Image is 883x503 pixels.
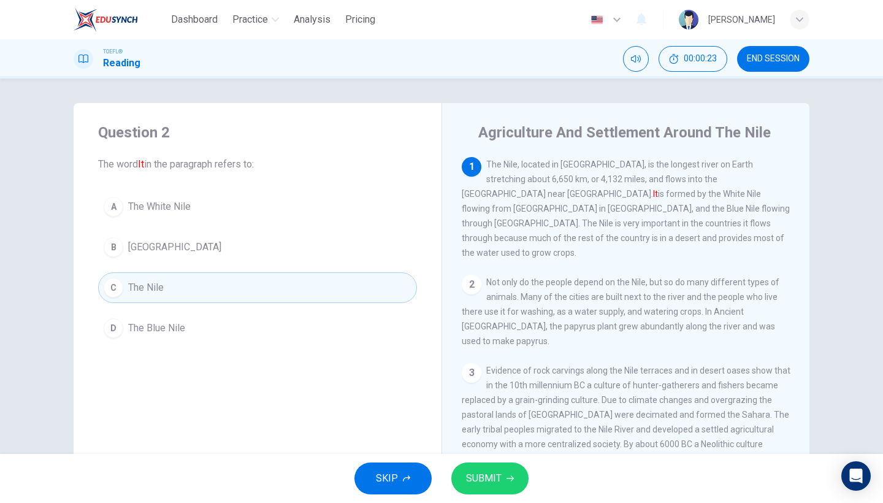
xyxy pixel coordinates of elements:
span: The Nile, located in [GEOGRAPHIC_DATA], is the longest river on Earth stretching about 6,650 km, ... [462,159,790,258]
div: [PERSON_NAME] [708,12,775,27]
font: It [138,158,144,170]
font: It [653,189,658,199]
span: [GEOGRAPHIC_DATA] [128,240,221,255]
span: SKIP [376,470,398,487]
span: The word in the paragraph refers to: [98,157,417,172]
button: Practice [227,9,284,31]
img: Profile picture [679,10,698,29]
h4: Question 2 [98,123,417,142]
button: AThe White Nile [98,191,417,222]
button: 00:00:23 [659,46,727,72]
button: END SESSION [737,46,809,72]
button: B[GEOGRAPHIC_DATA] [98,232,417,263]
span: Analysis [294,12,331,27]
span: END SESSION [747,54,800,64]
div: D [104,318,123,338]
span: TOEFL® [103,47,123,56]
div: A [104,197,123,217]
span: Evidence of rock carvings along the Nile terraces and in desert oases show that in the 10th mille... [462,366,790,478]
a: EduSynch logo [74,7,166,32]
button: SKIP [354,463,432,494]
span: The Blue Nile [128,321,185,336]
button: Dashboard [166,9,223,31]
span: The Nile [128,280,164,295]
button: CThe Nile [98,272,417,303]
div: C [104,278,123,298]
h1: Reading [103,56,140,71]
span: Practice [232,12,268,27]
div: B [104,237,123,257]
img: en [589,15,605,25]
span: SUBMIT [466,470,502,487]
button: DThe Blue Nile [98,313,417,344]
span: The White Nile [128,199,191,214]
span: Dashboard [171,12,218,27]
div: Mute [623,46,649,72]
span: 00:00:23 [684,54,717,64]
h4: Agriculture And Settlement Around The Nile [478,123,771,142]
div: 2 [462,275,481,294]
span: Pricing [345,12,375,27]
div: Hide [659,46,727,72]
button: Pricing [340,9,380,31]
img: EduSynch logo [74,7,138,32]
span: Not only do the people depend on the Nile, but so do many different types of animals. Many of the... [462,277,779,346]
button: SUBMIT [451,463,529,494]
div: 1 [462,157,481,177]
div: 3 [462,363,481,383]
button: Analysis [289,9,335,31]
div: Open Intercom Messenger [841,461,871,491]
